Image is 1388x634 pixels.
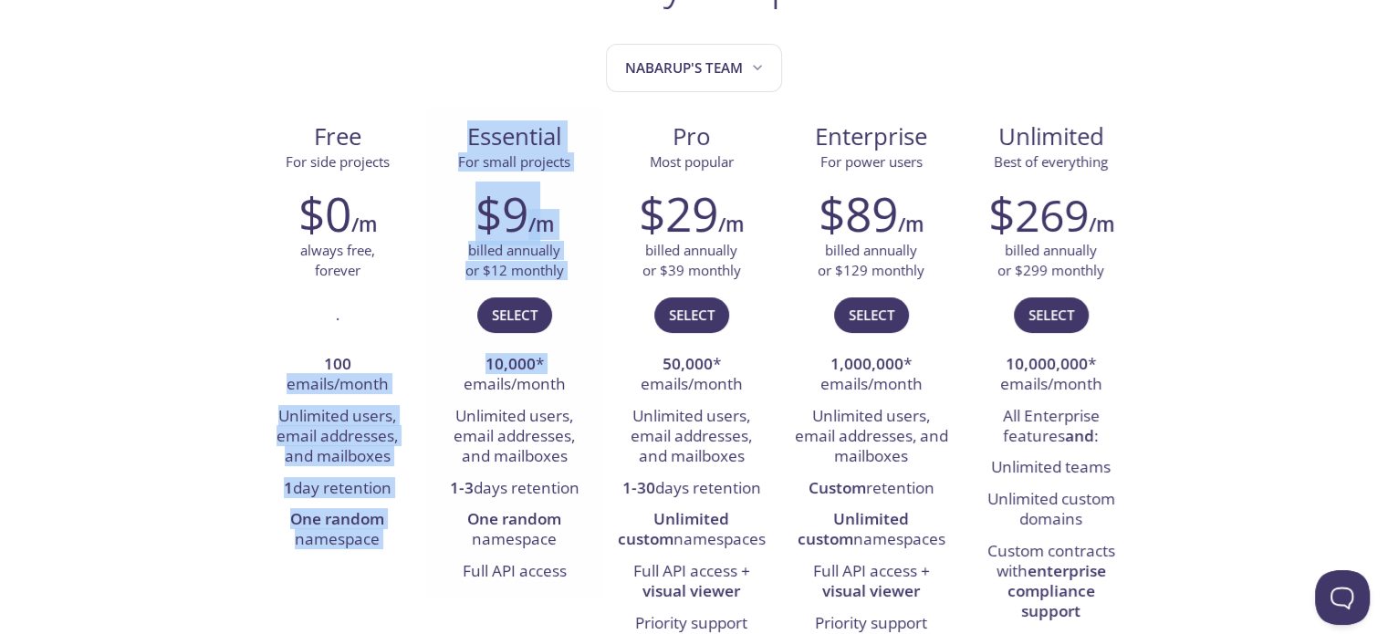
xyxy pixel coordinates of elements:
[440,473,590,504] li: days retention
[263,473,412,504] li: day retention
[263,349,412,401] li: emails/month
[642,241,741,280] p: billed annually or $39 monthly
[663,353,713,374] strong: 50,000
[263,401,412,473] li: Unlimited users, email addresses, and mailboxes
[976,484,1126,536] li: Unlimited custom domains
[994,152,1108,171] span: Best of everything
[820,152,923,171] span: For power users
[284,477,293,498] strong: 1
[830,353,903,374] strong: 1,000,000
[440,349,590,401] li: * emails/month
[798,508,910,549] strong: Unlimited custom
[1089,209,1114,240] h6: /m
[458,152,570,171] span: For small projects
[988,186,1089,241] h2: $
[492,303,537,327] span: Select
[1006,353,1088,374] strong: 10,000,000
[617,401,767,473] li: Unlimited users, email addresses, and mailboxes
[998,120,1104,152] span: Unlimited
[440,504,590,556] li: namespace
[1028,303,1074,327] span: Select
[617,504,767,556] li: namespaces
[300,241,375,280] p: always free, forever
[606,44,782,92] button: Nabarup's team
[286,152,390,171] span: For side projects
[976,536,1126,629] li: Custom contracts with
[618,121,766,152] span: Pro
[351,209,377,240] h6: /m
[794,556,949,608] li: Full API access +
[997,241,1104,280] p: billed annually or $299 monthly
[467,508,561,529] strong: One random
[794,401,949,473] li: Unlimited users, email addresses, and mailboxes
[809,477,866,498] strong: Custom
[819,186,898,241] h2: $89
[290,508,384,529] strong: One random
[477,297,552,332] button: Select
[718,209,744,240] h6: /m
[617,556,767,608] li: Full API access +
[976,349,1126,401] li: * emails/month
[485,353,536,374] strong: 10,000
[1065,425,1094,446] strong: and
[669,303,715,327] span: Select
[795,121,948,152] span: Enterprise
[263,504,412,556] li: namespace
[617,349,767,401] li: * emails/month
[440,556,590,587] li: Full API access
[639,186,718,241] h2: $29
[1007,560,1106,622] strong: enterprise compliance support
[794,504,949,556] li: namespaces
[898,209,924,240] h6: /m
[1015,185,1089,244] span: 269
[654,297,729,332] button: Select
[976,401,1126,453] li: All Enterprise features :
[976,452,1126,483] li: Unlimited teams
[822,580,920,601] strong: visual viewer
[794,473,949,504] li: retention
[324,353,351,374] strong: 100
[834,297,909,332] button: Select
[617,473,767,504] li: days retention
[528,209,554,240] h6: /m
[475,186,528,241] h2: $9
[618,508,730,549] strong: Unlimited custom
[818,241,924,280] p: billed annually or $129 monthly
[642,580,740,601] strong: visual viewer
[450,477,474,498] strong: 1-3
[622,477,655,498] strong: 1-30
[849,303,894,327] span: Select
[794,349,949,401] li: * emails/month
[650,152,734,171] span: Most popular
[465,241,564,280] p: billed annually or $12 monthly
[1315,570,1370,625] iframe: Help Scout Beacon - Open
[440,401,590,473] li: Unlimited users, email addresses, and mailboxes
[264,121,412,152] span: Free
[625,56,767,80] span: Nabarup's team
[441,121,589,152] span: Essential
[298,186,351,241] h2: $0
[1014,297,1089,332] button: Select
